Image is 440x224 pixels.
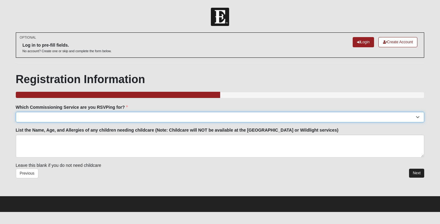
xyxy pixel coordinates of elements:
[16,169,39,178] a: Previous
[16,127,338,133] label: List the Name, Age, and Allergies of any children needing childcare (Note: Childcare will NOT be ...
[16,104,425,169] fieldset: Leave this blank if you do not need childcare
[378,37,418,47] a: Create Account
[211,8,229,26] img: Church of Eleven22 Logo
[16,73,425,86] h1: Registration Information
[353,37,374,47] a: Login
[23,43,112,48] h6: Log in to pre-fill fields.
[409,169,424,178] a: Next
[16,104,128,110] label: Which Commissioning Service are you RSVPing for?
[20,35,36,40] small: OPTIONAL
[23,49,112,53] p: No account? Create one or skip and complete the form below.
